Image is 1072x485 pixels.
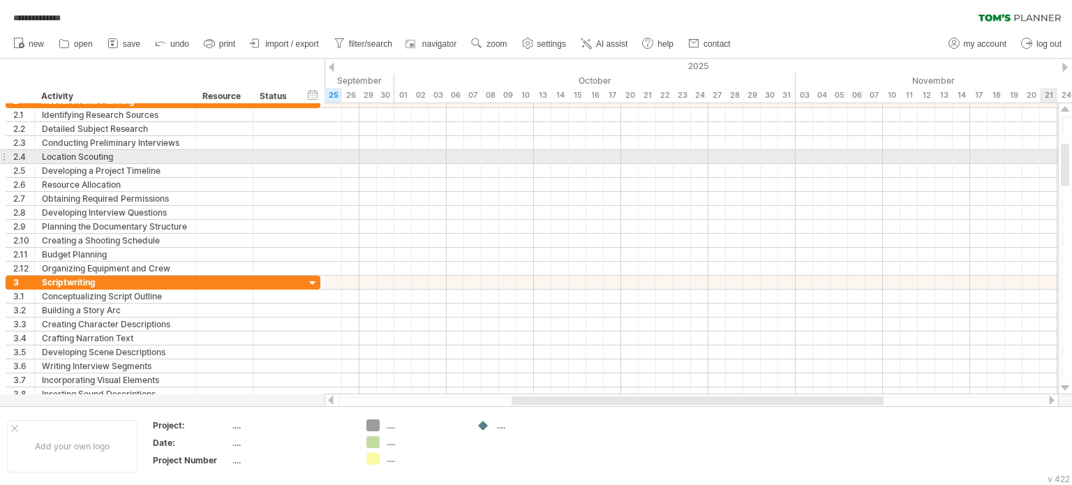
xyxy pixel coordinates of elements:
a: import / export [246,35,323,53]
div: 2.6 [13,178,34,191]
div: .... [387,419,463,431]
div: .... [497,419,573,431]
div: 3.2 [13,304,34,317]
div: Wednesday, 15 October 2025 [569,88,586,103]
a: contact [685,35,735,53]
span: import / export [265,39,319,49]
div: .... [232,419,350,431]
div: Developing Interview Questions [42,206,188,219]
a: filter/search [330,35,396,53]
div: 2.4 [13,150,34,163]
a: help [639,35,678,53]
div: .... [232,437,350,449]
div: 2.2 [13,122,34,135]
div: Conceptualizing Script Outline [42,290,188,303]
div: Tuesday, 7 October 2025 [464,88,482,103]
div: 2.3 [13,136,34,149]
div: Detailed Subject Research [42,122,188,135]
div: 2.12 [13,262,34,275]
div: Location Scouting [42,150,188,163]
a: my account [945,35,1011,53]
div: Organizing Equipment and Crew [42,262,188,275]
div: Date: [153,437,230,449]
div: Tuesday, 18 November 2025 [988,88,1005,103]
div: 3.7 [13,373,34,387]
div: 3.8 [13,387,34,401]
div: v 422 [1048,474,1070,484]
div: Thursday, 16 October 2025 [586,88,604,103]
div: 3.3 [13,318,34,331]
div: Add your own logo [7,420,137,472]
div: Tuesday, 11 November 2025 [900,88,918,103]
span: open [74,39,93,49]
div: Scriptwriting [42,276,188,289]
div: 2.1 [13,108,34,121]
div: Monday, 13 October 2025 [534,88,551,103]
div: Tuesday, 4 November 2025 [813,88,831,103]
a: zoom [468,35,511,53]
div: 2.11 [13,248,34,261]
div: .... [387,453,463,465]
div: Project Number [153,454,230,466]
span: my account [964,39,1006,49]
div: Thursday, 23 October 2025 [673,88,691,103]
div: Friday, 10 October 2025 [516,88,534,103]
div: Friday, 3 October 2025 [429,88,447,103]
div: 3 [13,276,34,289]
div: Monday, 20 October 2025 [621,88,639,103]
div: Friday, 14 November 2025 [953,88,970,103]
div: Friday, 24 October 2025 [691,88,708,103]
div: Writing Interview Segments [42,359,188,373]
div: October 2025 [394,73,796,88]
div: Monday, 10 November 2025 [883,88,900,103]
a: undo [151,35,193,53]
div: Developing a Project Timeline [42,164,188,177]
a: navigator [403,35,461,53]
div: Wednesday, 22 October 2025 [656,88,673,103]
div: Friday, 26 September 2025 [342,88,359,103]
div: Inserting Sound Descriptions [42,387,188,401]
div: 2.5 [13,164,34,177]
div: Friday, 21 November 2025 [1040,88,1057,103]
div: Identifying Research Sources [42,108,188,121]
a: save [104,35,144,53]
div: Thursday, 25 September 2025 [325,88,342,103]
div: Incorporating Visual Elements [42,373,188,387]
div: Monday, 3 November 2025 [796,88,813,103]
div: Monday, 17 November 2025 [970,88,988,103]
a: AI assist [577,35,632,53]
a: print [200,35,239,53]
div: Status [260,89,290,103]
div: Friday, 17 October 2025 [604,88,621,103]
div: 2.10 [13,234,34,247]
span: undo [170,39,189,49]
div: Building a Story Arc [42,304,188,317]
a: log out [1018,35,1066,53]
span: help [657,39,673,49]
div: Obtaining Required Permissions [42,192,188,205]
a: new [10,35,48,53]
div: Friday, 7 November 2025 [865,88,883,103]
div: 3.6 [13,359,34,373]
div: Resource [202,89,245,103]
div: Tuesday, 14 October 2025 [551,88,569,103]
div: Creating a Shooting Schedule [42,234,188,247]
span: AI assist [596,39,627,49]
div: 3.5 [13,345,34,359]
div: Tuesday, 28 October 2025 [726,88,743,103]
div: Thursday, 6 November 2025 [848,88,865,103]
div: Thursday, 13 November 2025 [935,88,953,103]
div: Creating Character Descriptions [42,318,188,331]
div: Wednesday, 1 October 2025 [394,88,412,103]
span: print [219,39,235,49]
div: Wednesday, 19 November 2025 [1005,88,1022,103]
span: log out [1036,39,1062,49]
div: Thursday, 20 November 2025 [1022,88,1040,103]
span: zoom [486,39,507,49]
div: Monday, 27 October 2025 [708,88,726,103]
div: Wednesday, 8 October 2025 [482,88,499,103]
div: Thursday, 2 October 2025 [412,88,429,103]
div: Crafting Narration Text [42,331,188,345]
div: Wednesday, 12 November 2025 [918,88,935,103]
div: Wednesday, 29 October 2025 [743,88,761,103]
